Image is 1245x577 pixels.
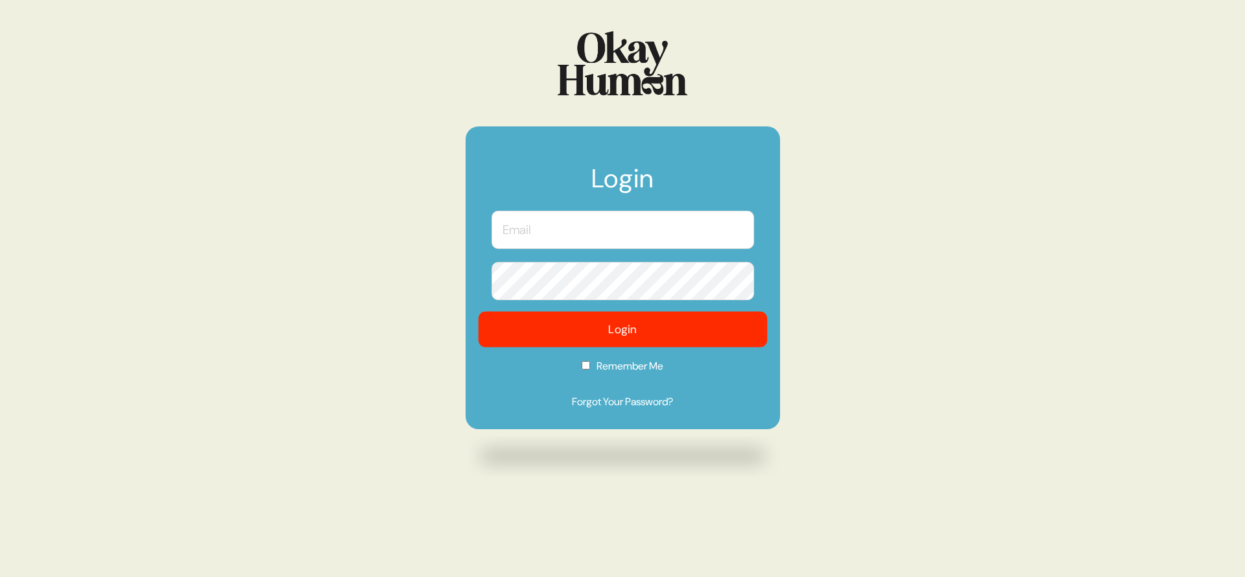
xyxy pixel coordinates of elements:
h1: Login [492,165,754,204]
label: Remember Me [492,359,754,383]
img: Drop shadow [466,436,780,477]
input: Email [492,211,754,249]
button: Login [478,312,767,347]
a: Forgot Your Password? [492,394,754,410]
input: Remember Me [582,361,590,370]
img: Logo [558,31,687,95]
